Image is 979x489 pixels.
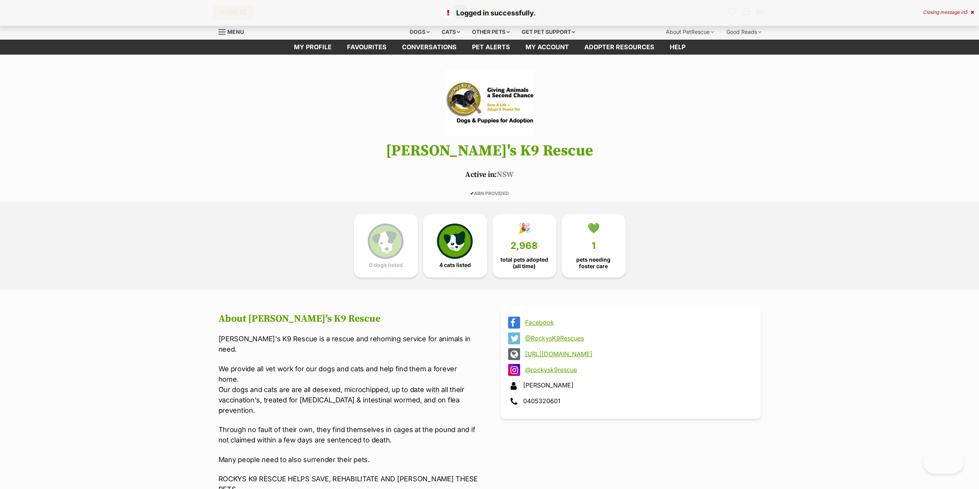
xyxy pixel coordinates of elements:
a: Pet alerts [464,40,518,55]
div: 💚 [587,222,600,234]
p: Many people need to also surrender their pets. [218,454,479,465]
span: Menu [227,28,244,35]
span: total pets adopted (all time) [499,257,550,269]
a: 0 dogs listed [354,214,418,277]
a: 4 cats listed [423,214,487,277]
span: Active in: [465,170,497,180]
a: Favourites [339,40,394,55]
span: 2,968 [510,240,538,251]
p: Through no fault of their own, they find themselves in cages at the pound and if not claimed with... [218,424,479,445]
div: Dogs [404,24,435,40]
iframe: Help Scout Beacon - Open [923,451,964,474]
div: Get pet support [516,24,580,40]
img: petrescue-icon-eee76f85a60ef55c4a1927667547b313a7c0e82042636edf73dce9c88f694885.svg [368,224,403,259]
div: About PetRescue [660,24,719,40]
img: cat-icon-068c71abf8fe30c970a85cd354bc8e23425d12f6e8612795f06af48be43a487a.svg [437,224,472,259]
a: 🎉 2,968 total pets adopted (all time) [492,214,556,277]
p: [PERSON_NAME]'s K9 Rescue is a rescue and rehoming service for animals in need. [218,334,479,354]
span: ABN PROVIDED [470,190,509,196]
a: Help [662,40,693,55]
img: Rocky's K9 Rescue [445,70,533,135]
p: NSW [207,169,772,181]
span: 0 dogs listed [369,262,403,268]
div: 🎉 [518,222,530,234]
a: Facebook [525,319,750,326]
p: We provide all vet work for our dogs and cats and help find them a forever home. Our dogs and cat... [218,364,479,416]
a: @rockysk9rescue [525,366,750,373]
div: Other pets [467,24,515,40]
h2: About [PERSON_NAME]'s K9 Rescue [218,313,479,325]
span: 1 [592,240,595,251]
a: 💚 1 pets needing foster care [562,214,625,277]
div: [PERSON_NAME] [508,380,753,392]
a: My account [518,40,577,55]
a: conversations [394,40,464,55]
div: 0405320601 [508,396,753,407]
h1: [PERSON_NAME]'s K9 Rescue [207,142,772,159]
a: Adopter resources [577,40,662,55]
a: [URL][DOMAIN_NAME] [525,350,750,357]
span: pets needing foster care [568,257,619,269]
a: My profile [286,40,339,55]
a: Menu [218,24,249,38]
div: Cats [436,24,465,40]
a: @RockysK9Rescues [525,335,750,342]
span: 4 cats listed [439,262,471,268]
icon: ✔ [470,190,474,196]
div: Good Reads [721,24,767,40]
